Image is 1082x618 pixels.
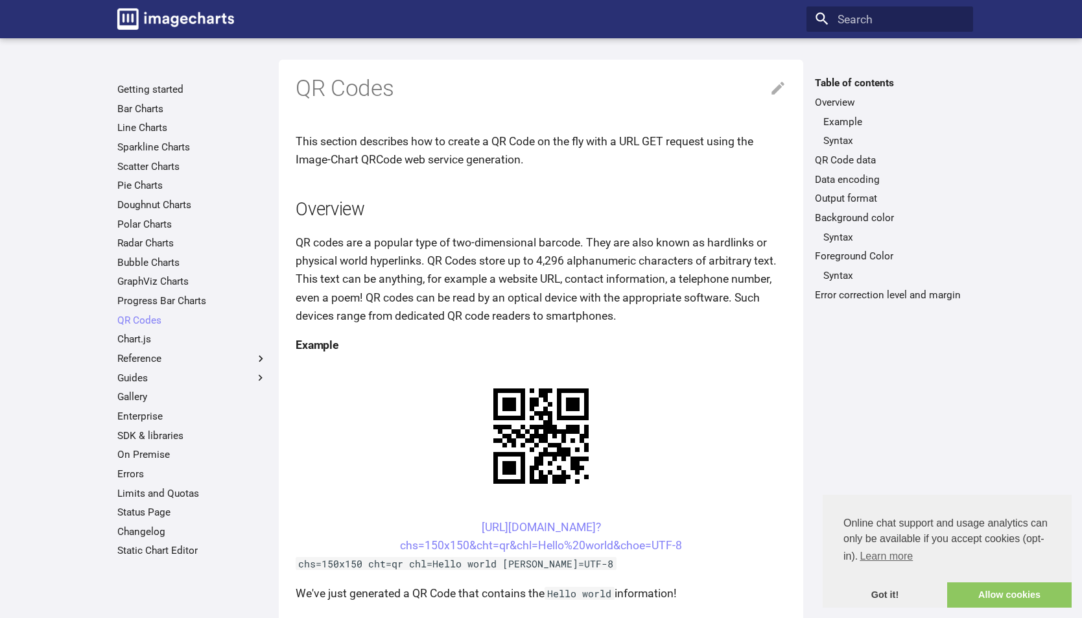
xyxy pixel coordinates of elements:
[117,372,267,385] label: Guides
[117,506,267,519] a: Status Page
[117,141,267,154] a: Sparkline Charts
[296,584,786,602] p: We've just generated a QR Code that contains the information!
[823,231,965,244] a: Syntax
[117,121,267,134] a: Line Charts
[117,410,267,423] a: Enterprise
[815,173,965,186] a: Data encoding
[117,294,267,307] a: Progress Bar Charts
[117,8,234,30] img: logo
[117,352,267,365] label: Reference
[823,115,965,128] a: Example
[117,102,267,115] a: Bar Charts
[947,582,1072,608] a: allow cookies
[117,275,267,288] a: GraphViz Charts
[117,83,267,96] a: Getting started
[823,269,965,282] a: Syntax
[843,516,1051,566] span: Online chat support and usage analytics can only be available if you accept cookies (opt-in).
[815,115,965,148] nav: Overview
[117,218,267,231] a: Polar Charts
[296,132,786,169] p: This section describes how to create a QR Code on the fly with a URL GET request using the Image-...
[117,314,267,327] a: QR Codes
[296,336,786,354] h4: Example
[296,74,786,104] h1: QR Codes
[815,231,965,244] nav: Background color
[815,96,965,109] a: Overview
[806,77,973,301] nav: Table of contents
[117,333,267,346] a: Chart.js
[296,557,617,570] code: chs=150x150 cht=qr chl=Hello world [PERSON_NAME]=UTF-8
[471,366,611,506] img: chart
[400,521,682,552] a: [URL][DOMAIN_NAME]?chs=150x150&cht=qr&chl=Hello%20world&choe=UTF-8
[117,256,267,269] a: Bubble Charts
[117,198,267,211] a: Doughnut Charts
[815,211,965,224] a: Background color
[117,390,267,403] a: Gallery
[296,233,786,325] p: QR codes are a popular type of two-dimensional barcode. They are also known as hardlinks or physi...
[806,77,973,89] label: Table of contents
[815,269,965,282] nav: Foreground Color
[823,495,1072,608] div: cookieconsent
[815,250,965,263] a: Foreground Color
[296,197,786,222] h2: Overview
[858,547,915,566] a: learn more about cookies
[117,487,267,500] a: Limits and Quotas
[117,237,267,250] a: Radar Charts
[117,160,267,173] a: Scatter Charts
[117,544,267,557] a: Static Chart Editor
[806,6,973,32] input: Search
[815,289,965,302] a: Error correction level and margin
[117,525,267,538] a: Changelog
[117,448,267,461] a: On Premise
[815,154,965,167] a: QR Code data
[117,468,267,481] a: Errors
[823,134,965,147] a: Syntax
[815,192,965,205] a: Output format
[112,3,240,35] a: Image-Charts documentation
[823,582,947,608] a: dismiss cookie message
[117,429,267,442] a: SDK & libraries
[545,587,615,600] code: Hello world
[117,179,267,192] a: Pie Charts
